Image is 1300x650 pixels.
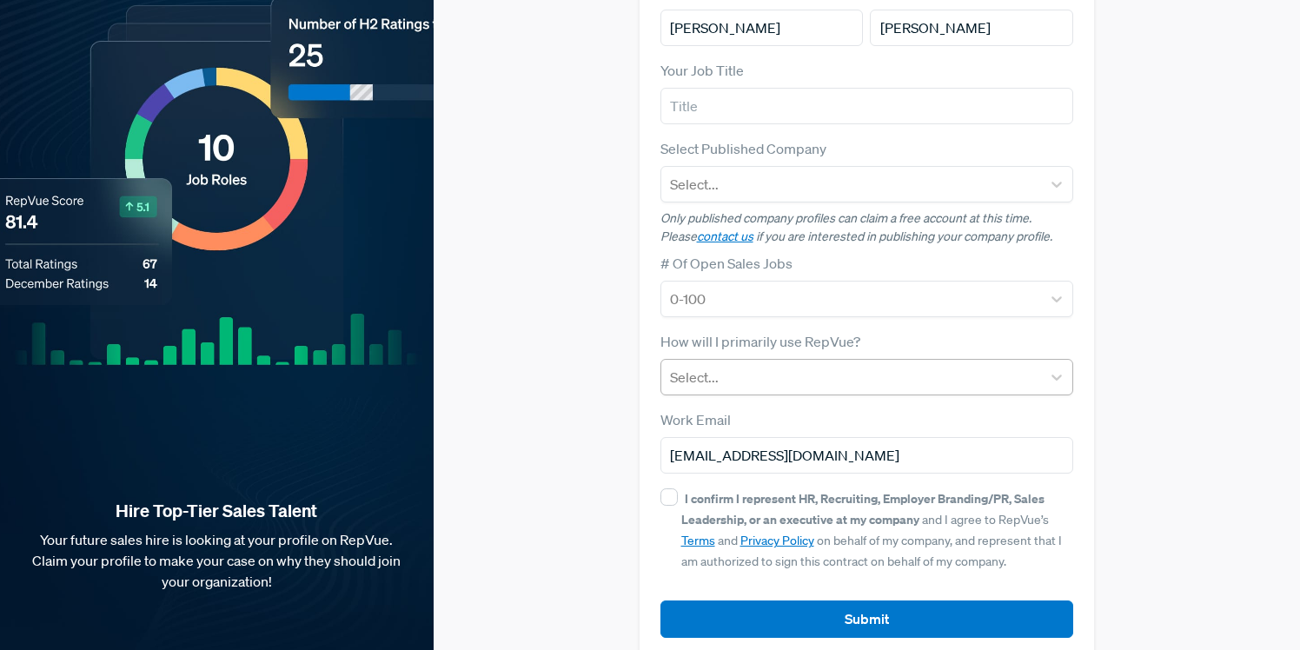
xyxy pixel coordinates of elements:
[870,10,1073,46] input: Last Name
[681,490,1045,527] strong: I confirm I represent HR, Recruiting, Employer Branding/PR, Sales Leadership, or an executive at ...
[28,529,406,592] p: Your future sales hire is looking at your profile on RepVue. Claim your profile to make your case...
[697,229,753,244] a: contact us
[660,253,793,274] label: # Of Open Sales Jobs
[740,533,814,548] a: Privacy Policy
[660,138,826,159] label: Select Published Company
[660,437,1074,474] input: Email
[28,500,406,522] strong: Hire Top-Tier Sales Talent
[660,409,731,430] label: Work Email
[681,491,1062,569] span: and I agree to RepVue’s and on behalf of my company, and represent that I am authorized to sign t...
[660,331,860,352] label: How will I primarily use RepVue?
[660,10,864,46] input: First Name
[660,60,744,81] label: Your Job Title
[660,600,1074,638] button: Submit
[660,88,1074,124] input: Title
[660,209,1074,246] p: Only published company profiles can claim a free account at this time. Please if you are interest...
[681,533,715,548] a: Terms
